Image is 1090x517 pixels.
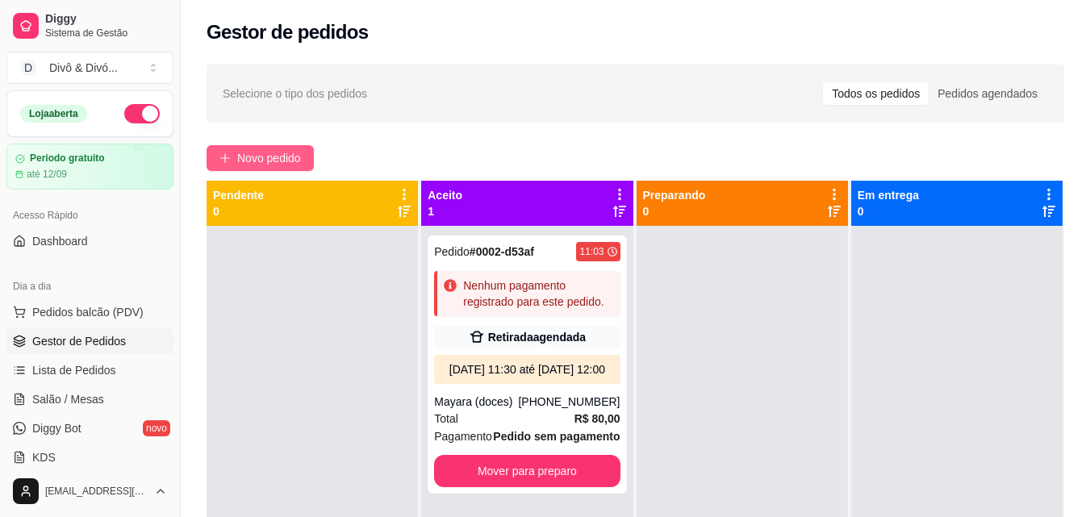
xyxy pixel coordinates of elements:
span: Lista de Pedidos [32,362,116,378]
span: Diggy [45,12,167,27]
span: Sistema de Gestão [45,27,167,40]
p: Pendente [213,187,264,203]
p: 0 [643,203,706,219]
span: plus [219,152,231,164]
p: 0 [213,203,264,219]
span: Pagamento [434,427,492,445]
p: Aceito [428,187,462,203]
span: Pedidos balcão (PDV) [32,304,144,320]
span: Novo pedido [237,149,301,167]
span: Diggy Bot [32,420,81,436]
span: Total [434,410,458,427]
article: Período gratuito [30,152,105,165]
a: KDS [6,444,173,470]
div: Mayara (doces) [434,394,518,410]
div: Nenhum pagamento registrado para este pedido. [463,277,613,310]
div: [DATE] 11:30 até [DATE] 12:00 [441,361,613,377]
div: Todos os pedidos [823,82,929,105]
button: Novo pedido [207,145,314,171]
button: Pedidos balcão (PDV) [6,299,173,325]
p: 1 [428,203,462,219]
div: [PHONE_NUMBER] [518,394,620,410]
button: Mover para preparo [434,455,620,487]
span: Gestor de Pedidos [32,333,126,349]
article: até 12/09 [27,168,67,181]
span: Salão / Mesas [32,391,104,407]
span: KDS [32,449,56,465]
strong: # 0002-d53af [470,245,534,258]
p: 0 [858,203,919,219]
a: Gestor de Pedidos [6,328,173,354]
div: 11:03 [579,245,603,258]
span: [EMAIL_ADDRESS][DOMAIN_NAME] [45,485,148,498]
span: D [20,60,36,76]
button: Alterar Status [124,104,160,123]
div: Retirada agendada [488,329,586,345]
button: Select a team [6,52,173,84]
a: Lista de Pedidos [6,357,173,383]
div: Loja aberta [20,105,87,123]
span: Selecione o tipo dos pedidos [223,85,367,102]
a: Diggy Botnovo [6,415,173,441]
strong: R$ 80,00 [574,412,620,425]
a: Salão / Mesas [6,386,173,412]
a: Dashboard [6,228,173,254]
span: Pedido [434,245,470,258]
div: Pedidos agendados [929,82,1046,105]
a: DiggySistema de Gestão [6,6,173,45]
p: Em entrega [858,187,919,203]
a: Período gratuitoaté 12/09 [6,144,173,190]
div: Dia a dia [6,273,173,299]
h2: Gestor de pedidos [207,19,369,45]
div: Acesso Rápido [6,202,173,228]
span: Dashboard [32,233,88,249]
button: [EMAIL_ADDRESS][DOMAIN_NAME] [6,472,173,511]
div: Divô & Divó ... [49,60,118,76]
strong: Pedido sem pagamento [493,430,620,443]
p: Preparando [643,187,706,203]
